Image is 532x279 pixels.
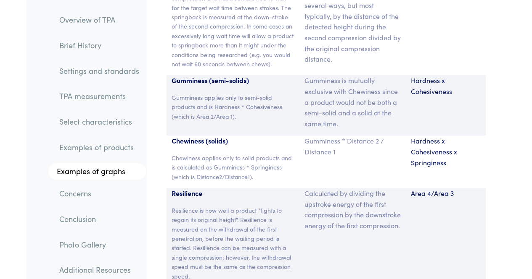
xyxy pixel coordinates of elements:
a: Conclusion [53,209,146,229]
p: Chewiness applies only to solid products and is calculated as Gumminess * Springiness (which is D... [172,153,294,181]
a: Examples of graphs [48,163,146,180]
p: Chewiness (solids) [172,136,294,146]
p: Gumminess is mutually exclusive with Chewiness since a product would not be both a semi-solid and... [304,75,401,129]
a: Overview of TPA [53,10,146,29]
p: Hardness x Cohesiveness x Springiness [411,136,481,168]
a: Brief History [53,36,146,55]
a: TPA measurements [53,86,146,106]
p: Area 4/Area 3 [411,188,481,199]
a: Examples of products [53,138,146,157]
p: Gumminess applies only to semi-solid products and is Hardness * Cohesiveness (which is Area 2/Are... [172,93,294,121]
p: Gumminess * Distance 2 / Distance 1 [304,136,401,157]
p: Hardness x Cohesiveness [411,75,481,96]
a: Concerns [53,184,146,203]
a: Photo Gallery [53,235,146,254]
a: Settings and standards [53,61,146,80]
a: Select characteristics [53,112,146,131]
p: Gumminess (semi-solids) [172,75,294,86]
p: Resilience [172,188,294,199]
p: Calculated by dividing the upstroke energy of the first compression by the downstroke energy of t... [304,188,401,231]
